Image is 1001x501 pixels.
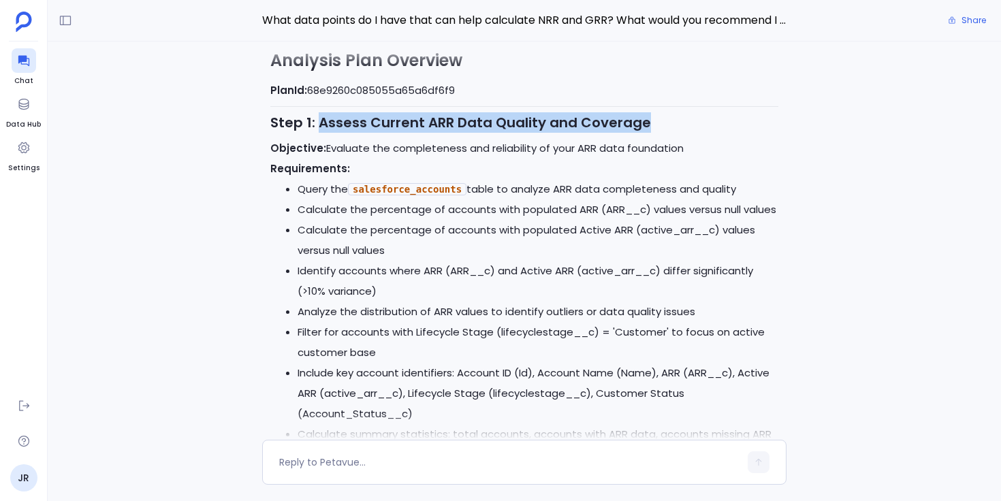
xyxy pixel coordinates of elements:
[12,48,36,86] a: Chat
[270,83,307,97] strong: PlanId:
[8,163,39,174] span: Settings
[10,464,37,491] a: JR
[298,179,778,199] li: Query the table to analyze ARR data completeness and quality
[348,183,466,195] code: salesforce_accounts
[270,161,350,176] strong: Requirements:
[262,12,786,29] span: What data points do I have that can help calculate NRR and GRR? What would you recommend I add fr...
[8,135,39,174] a: Settings
[298,322,778,363] li: Filter for accounts with Lifecycle Stage (lifecyclestage__c) = 'Customer' to focus on active cust...
[298,363,778,424] li: Include key account identifiers: Account ID (Id), Account Name (Name), ARR (ARR__c), Active ARR (...
[6,92,41,130] a: Data Hub
[16,12,32,32] img: petavue logo
[298,261,778,302] li: Identify accounts where ARR (ARR__c) and Active ARR (active_arr__c) differ significantly (>10% va...
[940,11,994,30] button: Share
[270,80,778,101] p: 68e9260c085055a65a6df6f9
[298,220,778,261] li: Calculate the percentage of accounts with populated Active ARR (active_arr__c) values versus null...
[270,113,651,132] strong: Step 1: Assess Current ARR Data Quality and Coverage
[962,15,986,26] span: Share
[6,119,41,130] span: Data Hub
[12,76,36,86] span: Chat
[270,141,326,155] strong: Objective:
[298,199,778,220] li: Calculate the percentage of accounts with populated ARR (ARR__c) values versus null values
[298,302,778,322] li: Analyze the distribution of ARR values to identify outliers or data quality issues
[270,138,778,159] p: Evaluate the completeness and reliability of your ARR data foundation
